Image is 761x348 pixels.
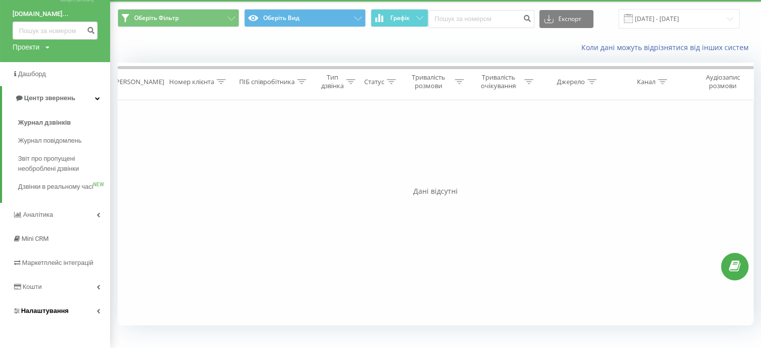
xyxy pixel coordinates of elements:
[13,42,40,52] div: Проекти
[118,186,753,196] div: Дані відсутні
[244,9,366,27] button: Оберіть Вид
[22,259,94,266] span: Маркетплейс інтеграцій
[13,9,98,19] a: [DOMAIN_NAME]...
[18,136,82,146] span: Журнал повідомлень
[23,211,53,218] span: Аналiтика
[18,154,105,174] span: Звіт про пропущені необроблені дзвінки
[390,15,410,22] span: Графік
[23,283,42,290] span: Кошти
[637,78,655,86] div: Канал
[364,78,384,86] div: Статус
[695,73,750,90] div: Аудіозапис розмови
[134,14,179,22] span: Оберіть Фільтр
[321,73,344,90] div: Тип дзвінка
[169,78,214,86] div: Номер клієнта
[539,10,593,28] button: Експорт
[2,86,110,110] a: Центр звернень
[18,114,110,132] a: Журнал дзвінків
[475,73,522,90] div: Тривалість очікування
[18,118,71,128] span: Журнал дзвінків
[557,78,585,86] div: Джерело
[18,70,46,78] span: Дашборд
[24,94,75,102] span: Центр звернень
[239,78,295,86] div: ПІБ співробітника
[18,178,110,196] a: Дзвінки в реальному часіNEW
[428,10,534,28] input: Пошук за номером
[18,150,110,178] a: Звіт про пропущені необроблені дзвінки
[581,43,753,52] a: Коли дані можуть відрізнятися вiд інших систем
[21,307,69,314] span: Налаштування
[18,182,93,192] span: Дзвінки в реальному часі
[371,9,428,27] button: Графік
[114,78,164,86] div: [PERSON_NAME]
[405,73,452,90] div: Тривалість розмови
[13,22,98,40] input: Пошук за номером
[118,9,239,27] button: Оберіть Фільтр
[22,235,49,242] span: Mini CRM
[18,132,110,150] a: Журнал повідомлень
